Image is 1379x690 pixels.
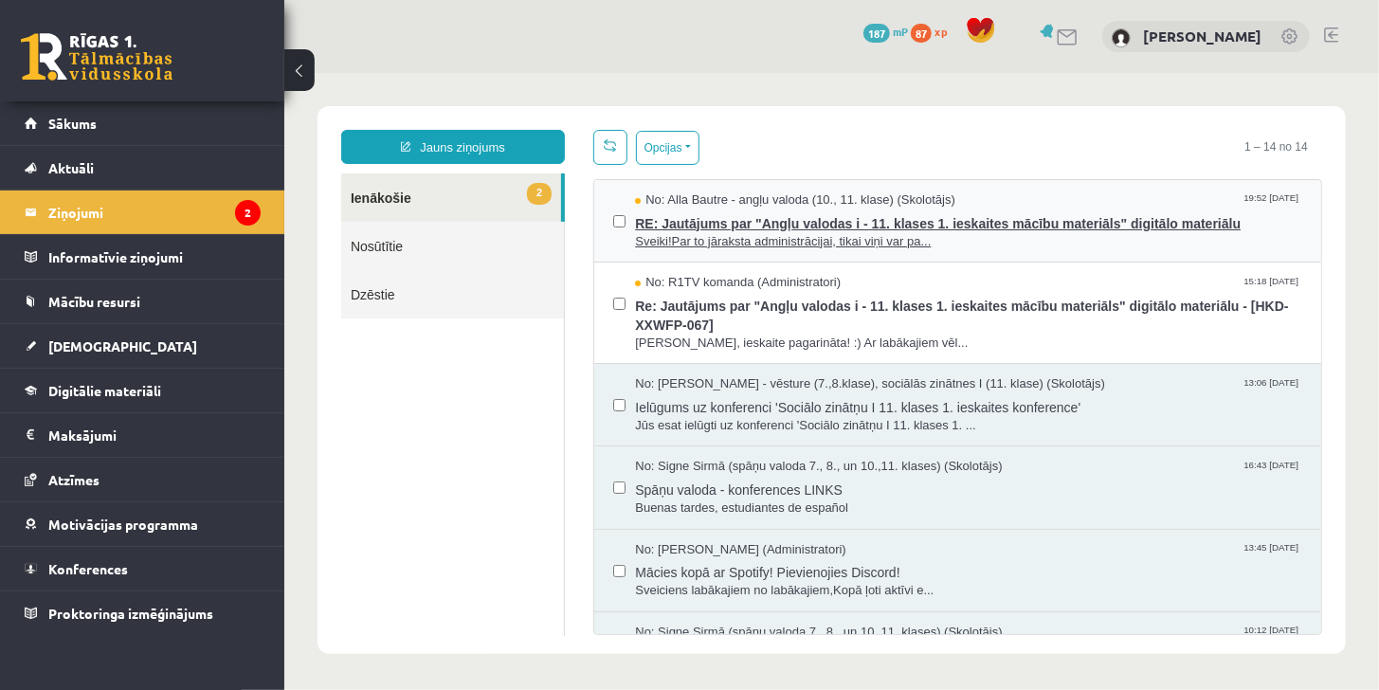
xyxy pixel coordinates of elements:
span: 16:43 [DATE] [955,385,1018,399]
a: No: R1TV komanda (Administratori) 15:18 [DATE] Re: Jautājums par "Angļu valodas i - 11. klases 1.... [351,201,1018,279]
a: 187 mP [863,24,908,39]
span: No: Signe Sirmā (spāņu valoda 7., 8., un 10.,11. klases) (Skolotājs) [351,385,717,403]
span: Mācību resursi [48,293,140,310]
span: 10:12 [DATE] [955,551,1018,565]
span: Jūs esat ielūgti uz konferenci 'Sociālo zinātņu I 11. klases 1. ... [351,344,1018,362]
span: xp [934,24,947,39]
a: Rīgas 1. Tālmācības vidusskola [21,33,172,81]
img: Sandra Letinska [1112,28,1131,47]
span: Sveiciens labākajiem no labākajiem,Kopā ļoti aktīvi e... [351,509,1018,527]
a: Aktuāli [25,146,261,190]
a: No: Alla Bautre - angļu valoda (10., 11. klase) (Skolotājs) 19:52 [DATE] RE: Jautājums par "Angļu... [351,118,1018,177]
span: [DEMOGRAPHIC_DATA] [48,337,197,354]
a: No: Signe Sirmā (spāņu valoda 7., 8., un 10.,11. klases) (Skolotājs) 10:12 [DATE] [351,551,1018,609]
span: Aktuāli [48,159,94,176]
span: No: [PERSON_NAME] - vēsture (7.,8.klase), sociālās zinātnes I (11. klase) (Skolotājs) [351,302,821,320]
a: No: Signe Sirmā (spāņu valoda 7., 8., un 10.,11. klases) (Skolotājs) 16:43 [DATE] Spāņu valoda - ... [351,385,1018,444]
span: No: [PERSON_NAME] (Administratori) [351,468,562,486]
button: Opcijas [352,58,415,92]
span: Buenas tardes, estudiantes de español [351,427,1018,445]
span: Sākums [48,115,97,132]
span: 13:45 [DATE] [955,468,1018,482]
span: Motivācijas programma [48,516,198,533]
span: No: Alla Bautre - angļu valoda (10., 11. klase) (Skolotājs) [351,118,671,136]
i: 2 [235,200,261,226]
span: 15:18 [DATE] [955,201,1018,215]
span: 87 [911,24,932,43]
a: Jauns ziņojums [57,57,281,91]
span: Sveiki!Par to jāraksta administrācijai, tikai viņi var pa... [351,160,1018,178]
legend: Ziņojumi [48,191,261,234]
span: 13:06 [DATE] [955,302,1018,317]
a: Sākums [25,101,261,145]
a: Konferences [25,547,261,590]
span: Ielūgums uz konferenci 'Sociālo zinātņu I 11. klases 1. ieskaites konference' [351,320,1018,344]
span: Atzīmes [48,471,100,488]
a: Maksājumi [25,413,261,457]
span: [PERSON_NAME], ieskaite pagarināta! :) Ar labākajiem vēl... [351,262,1018,280]
a: Dzēstie [57,197,280,245]
a: No: [PERSON_NAME] (Administratori) 13:45 [DATE] Mācies kopā ar Spotify! Pievienojies Discord! Sve... [351,468,1018,527]
a: Informatīvie ziņojumi [25,235,261,279]
a: [DEMOGRAPHIC_DATA] [25,324,261,368]
a: Atzīmes [25,458,261,501]
span: Digitālie materiāli [48,382,161,399]
a: Digitālie materiāli [25,369,261,412]
a: No: [PERSON_NAME] - vēsture (7.,8.klase), sociālās zinātnes I (11. klase) (Skolotājs) 13:06 [DATE... [351,302,1018,361]
a: Motivācijas programma [25,502,261,546]
span: Konferences [48,560,128,577]
span: Proktoringa izmēģinājums [48,605,213,622]
a: 87 xp [911,24,956,39]
span: 19:52 [DATE] [955,118,1018,133]
span: Re: Jautājums par "Angļu valodas i - 11. klases 1. ieskaites mācību materiāls" digitālo materiālu... [351,219,1018,262]
span: Mācies kopā ar Spotify! Pievienojies Discord! [351,485,1018,509]
a: [PERSON_NAME] [1143,27,1261,45]
a: Nosūtītie [57,149,280,197]
span: 2 [243,110,267,132]
a: 2Ienākošie [57,100,277,149]
span: Spāņu valoda - konferences LINKS [351,403,1018,427]
span: No: R1TV komanda (Administratori) [351,201,556,219]
legend: Maksājumi [48,413,261,457]
span: RE: Jautājums par "Angļu valodas i - 11. klases 1. ieskaites mācību materiāls" digitālo materiālu [351,136,1018,160]
span: 187 [863,24,890,43]
span: 1 – 14 no 14 [946,57,1038,91]
a: Ziņojumi2 [25,191,261,234]
legend: Informatīvie ziņojumi [48,235,261,279]
span: mP [893,24,908,39]
a: Proktoringa izmēģinājums [25,591,261,635]
span: No: Signe Sirmā (spāņu valoda 7., 8., un 10.,11. klases) (Skolotājs) [351,551,717,569]
a: Mācību resursi [25,280,261,323]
